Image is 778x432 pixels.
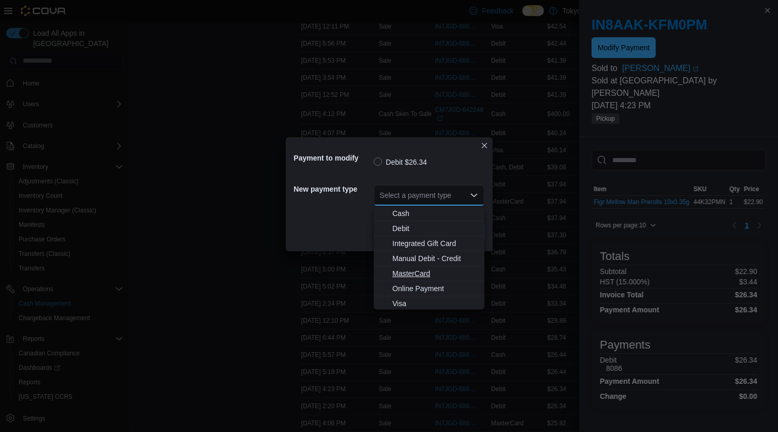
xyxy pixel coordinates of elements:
[392,298,478,309] span: Visa
[374,266,485,281] button: MasterCard
[294,179,372,199] h5: New payment type
[374,221,485,236] button: Debit
[470,191,478,199] button: Close list of options
[374,206,485,221] button: Cash
[392,238,478,249] span: Integrated Gift Card
[374,296,485,311] button: Visa
[392,223,478,234] span: Debit
[380,189,381,201] input: Accessible screen reader label
[374,206,485,311] div: Choose from the following options
[392,253,478,264] span: Manual Debit - Credit
[374,281,485,296] button: Online Payment
[374,251,485,266] button: Manual Debit - Credit
[392,283,478,294] span: Online Payment
[294,148,372,168] h5: Payment to modify
[478,139,491,152] button: Closes this modal window
[374,236,485,251] button: Integrated Gift Card
[392,208,478,219] span: Cash
[374,156,427,168] label: Debit $26.34
[392,268,478,279] span: MasterCard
